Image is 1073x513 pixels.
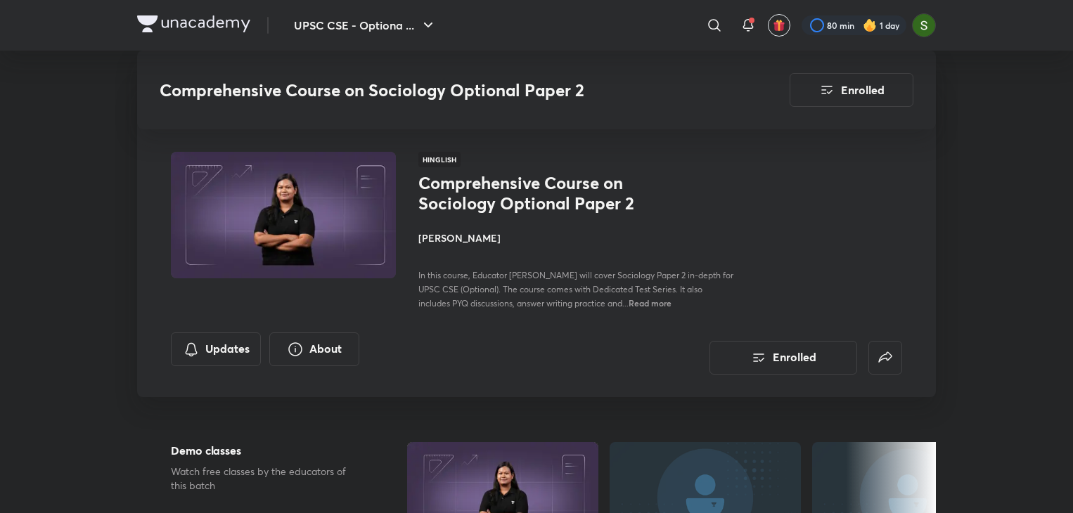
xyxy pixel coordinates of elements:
h1: Comprehensive Course on Sociology Optional Paper 2 [418,173,648,214]
button: Enrolled [790,73,913,107]
button: Updates [171,332,261,366]
button: UPSC CSE - Optiona ... [285,11,445,39]
span: Read more [629,297,672,309]
span: Hinglish [418,152,461,167]
img: Company Logo [137,15,250,32]
button: About [269,332,359,366]
img: avatar [773,19,785,32]
a: Company Logo [137,15,250,36]
h4: [PERSON_NAME] [418,230,733,245]
button: Enrolled [709,341,857,375]
button: avatar [768,14,790,37]
img: Thumbnail [169,150,398,280]
button: false [868,341,902,375]
img: Jatin Baser [912,13,936,37]
img: streak [863,18,877,32]
span: In this course, Educator [PERSON_NAME] will cover Sociology Paper 2 in-depth for UPSC CSE (Option... [418,270,733,309]
h3: Comprehensive Course on Sociology Optional Paper 2 [160,80,710,100]
p: Watch free classes by the educators of this batch [171,465,362,493]
h5: Demo classes [171,442,362,459]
